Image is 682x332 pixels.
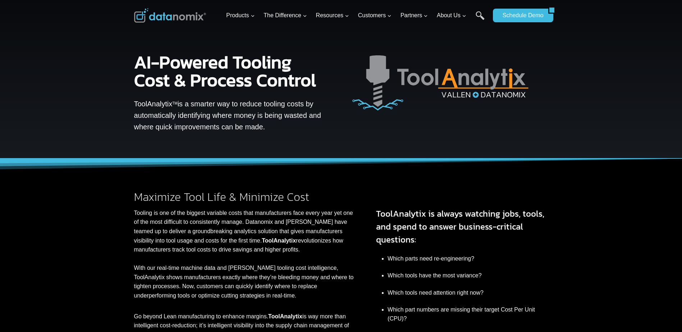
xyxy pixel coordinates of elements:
li: Which tools have the most variance? [388,267,548,284]
p: ToolAnalytix is a smarter way to reduce tooling costs by automatically identifying where money is... [134,98,325,133]
a: Search [476,11,485,27]
span: Partners [400,11,428,20]
sup: TM [172,101,177,105]
strong: ToolAnalytix [262,238,296,244]
span: Customers [358,11,392,20]
span: Products [226,11,255,20]
strong: ToolAnalytix [268,313,302,319]
span: About Us [437,11,466,20]
li: Which tools need attention right now? [388,284,548,301]
li: Which part numbers are missing their target Cost Per Unit (CPU)? [388,301,548,327]
p: Tooling is one of the biggest variable costs that manufacturers face every year yet one of the mo... [134,208,356,300]
span: Resources [316,11,349,20]
strong: AI-Powered Tooling Cost & Process Control [134,49,316,93]
span: The Difference [264,11,307,20]
li: Which parts need re-engineering? [388,250,548,267]
h2: Maximize Tool Life & Minimize Cost [134,191,356,203]
img: Datanomix [134,8,206,23]
a: Schedule Demo [493,9,548,22]
nav: Primary Navigation [223,4,489,27]
h3: ToolAnalytix is always watching jobs, tools, and spend to answer business-critical questions: [376,207,548,246]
